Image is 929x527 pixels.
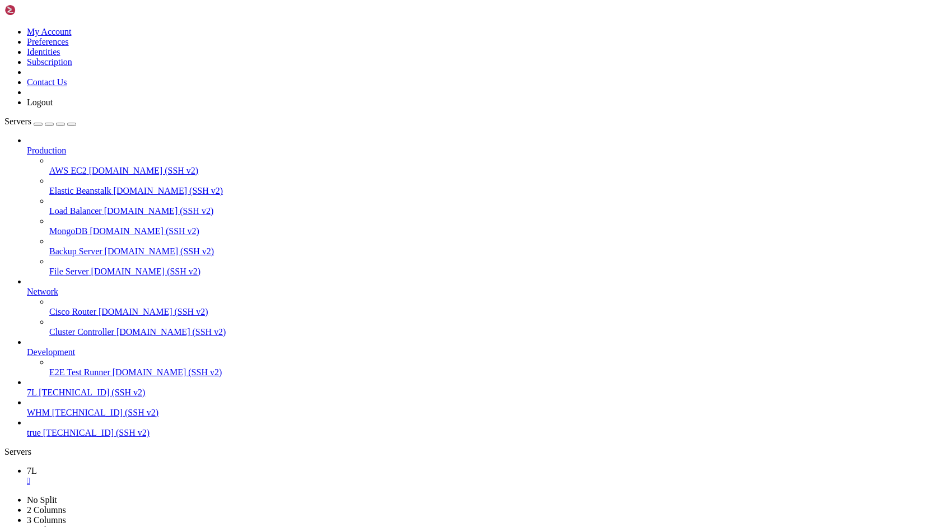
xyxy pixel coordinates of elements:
[27,287,925,297] a: Network
[90,226,199,236] span: [DOMAIN_NAME] (SSH v2)
[4,138,783,147] x-row: just raised the bar for easy, resilient and secure K8s cluster deployment.
[49,216,925,236] li: MongoDB [DOMAIN_NAME] (SSH v2)
[49,367,925,377] a: E2E Test Runner [DOMAIN_NAME] (SSH v2)
[27,505,66,515] a: 2 Columns
[27,146,925,156] a: Production
[4,90,783,100] x-row: Usage of /: 14.5% of 74.79GB Users logged in: 0
[4,157,783,166] x-row: [URL][DOMAIN_NAME]
[49,267,89,276] span: File Server
[104,206,214,216] span: [DOMAIN_NAME] (SSH v2)
[49,357,925,377] li: E2E Test Runner [DOMAIN_NAME] (SSH v2)
[114,186,223,195] span: [DOMAIN_NAME] (SSH v2)
[4,100,783,109] x-row: Memory usage: 18% IPv4 address for eth0: [TECHNICAL_ID]
[4,281,783,290] x-row: root@developBackend:/var/www/[DOMAIN_NAME][URL]
[4,233,783,242] x-row: Learn more about enabling ESM Apps service at [URL][DOMAIN_NAME]
[27,347,75,357] span: Development
[4,204,783,214] x-row: To see these additional updates run: apt list --upgradable
[105,246,214,256] span: [DOMAIN_NAME] (SSH v2)
[4,176,783,185] x-row: Expanded Security Maintenance for Applications is not enabled.
[250,281,254,290] div: (52, 29)
[49,246,102,256] span: Backup Server
[27,476,925,486] a: 
[27,428,925,438] a: true [TECHNICAL_ID] (SSH v2)
[27,287,58,296] span: Network
[27,47,60,57] a: Identities
[49,176,925,196] li: Elastic Beanstalk [DOMAIN_NAME] (SSH v2)
[89,166,199,175] span: [DOMAIN_NAME] (SSH v2)
[27,377,925,398] li: 7L [TECHNICAL_ID] (SSH v2)
[49,196,925,216] li: Load Balancer [DOMAIN_NAME] (SSH v2)
[27,466,37,475] span: 7L
[49,226,87,236] span: MongoDB
[4,271,783,281] x-row: root@developBackend:~# cd /var/www/[DOMAIN_NAME][URL]
[49,206,925,216] a: Load Balancer [DOMAIN_NAME] (SSH v2)
[27,418,925,438] li: true [TECHNICAL_ID] (SSH v2)
[4,43,783,52] x-row: * Support: [URL][DOMAIN_NAME]
[99,307,208,316] span: [DOMAIN_NAME] (SSH v2)
[27,398,925,418] li: WHM [TECHNICAL_ID] (SSH v2)
[4,128,783,138] x-row: * Strictly confined Kubernetes makes edge and IoT secure. Learn how MicroK8s
[27,466,925,486] a: 7L
[49,186,925,196] a: Elastic Beanstalk [DOMAIN_NAME] (SSH v2)
[49,317,925,337] li: Cluster Controller [DOMAIN_NAME] (SSH v2)
[27,97,53,107] a: Logout
[27,77,67,87] a: Contact Us
[27,408,50,417] span: WHM
[4,4,783,14] x-row: Welcome to Ubuntu 24.04.3 LTS (GNU/Linux 6.8.0-71-generic x86_64)
[49,226,925,236] a: MongoDB [DOMAIN_NAME] (SSH v2)
[4,447,925,457] div: Servers
[116,327,226,337] span: [DOMAIN_NAME] (SSH v2)
[49,186,111,195] span: Elastic Beanstalk
[4,33,783,43] x-row: * Management: [URL][DOMAIN_NAME]
[4,109,783,119] x-row: Swap usage: 0% IPv6 address for eth0: [TECHNICAL_ID]
[27,37,69,46] a: Preferences
[4,24,783,33] x-row: * Documentation: [URL][DOMAIN_NAME]
[4,116,31,126] span: Servers
[27,27,72,36] a: My Account
[4,262,783,271] x-row: Last login: [DATE] from [TECHNICAL_ID]
[49,156,925,176] li: AWS EC2 [DOMAIN_NAME] (SSH v2)
[49,256,925,277] li: File Server [DOMAIN_NAME] (SSH v2)
[52,408,158,417] span: [TECHNICAL_ID] (SSH v2)
[43,428,150,437] span: [TECHNICAL_ID] (SSH v2)
[49,246,925,256] a: Backup Server [DOMAIN_NAME] (SSH v2)
[91,267,201,276] span: [DOMAIN_NAME] (SSH v2)
[27,515,66,525] a: 3 Columns
[4,223,783,233] x-row: 6 additional security updates can be applied with ESM Apps.
[4,4,69,16] img: Shellngn
[49,367,110,377] span: E2E Test Runner
[27,388,925,398] a: 7L [TECHNICAL_ID] (SSH v2)
[27,495,57,505] a: No Split
[27,337,925,377] li: Development
[113,367,222,377] span: [DOMAIN_NAME] (SSH v2)
[49,297,925,317] li: Cisco Router [DOMAIN_NAME] (SSH v2)
[27,277,925,337] li: Network
[27,428,41,437] span: true
[27,146,66,155] span: Production
[49,307,96,316] span: Cisco Router
[49,307,925,317] a: Cisco Router [DOMAIN_NAME] (SSH v2)
[4,195,783,204] x-row: 2 updates can be applied immediately.
[27,388,36,397] span: 7L
[49,267,925,277] a: File Server [DOMAIN_NAME] (SSH v2)
[27,408,925,418] a: WHM [TECHNICAL_ID] (SSH v2)
[4,81,783,90] x-row: System load: 0.39 Processes: 146
[27,57,72,67] a: Subscription
[4,116,76,126] a: Servers
[49,327,925,337] a: Cluster Controller [DOMAIN_NAME] (SSH v2)
[49,236,925,256] li: Backup Server [DOMAIN_NAME] (SSH v2)
[4,62,783,71] x-row: System information as of [DATE]
[49,166,87,175] span: AWS EC2
[49,166,925,176] a: AWS EC2 [DOMAIN_NAME] (SSH v2)
[27,136,925,277] li: Production
[49,327,114,337] span: Cluster Controller
[39,388,145,397] span: [TECHNICAL_ID] (SSH v2)
[27,347,925,357] a: Development
[49,206,102,216] span: Load Balancer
